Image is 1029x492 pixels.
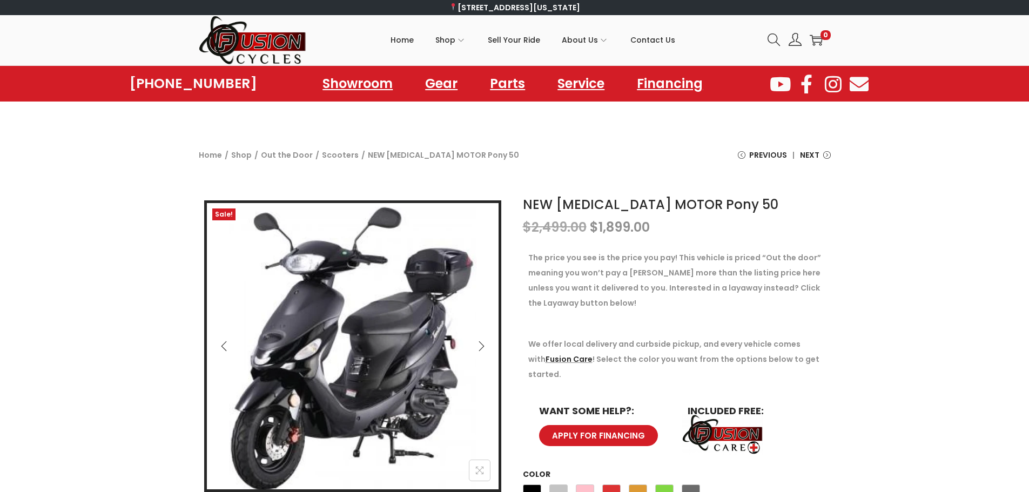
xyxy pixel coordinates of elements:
[810,33,823,46] a: 0
[469,334,493,358] button: Next
[539,406,666,416] h6: WANT SOME HELP?:
[562,26,598,53] span: About Us
[688,406,815,416] h6: INCLUDED FREE:
[488,16,540,64] a: Sell Your Ride
[528,336,825,382] p: We offer local delivery and curbside pickup, and every vehicle comes with ! Select the color you ...
[449,2,580,13] a: [STREET_ADDRESS][US_STATE]
[547,71,615,96] a: Service
[630,16,675,64] a: Contact Us
[590,218,650,236] bdi: 1,899.00
[630,26,675,53] span: Contact Us
[539,425,658,446] a: APPLY FOR FINANCING
[315,147,319,163] span: /
[199,15,307,65] img: Woostify retina logo
[307,16,759,64] nav: Primary navigation
[749,147,787,163] span: Previous
[254,147,258,163] span: /
[488,26,540,53] span: Sell Your Ride
[130,76,257,91] a: [PHONE_NUMBER]
[322,150,359,160] a: Scooters
[562,16,609,64] a: About Us
[361,147,365,163] span: /
[800,147,819,163] span: Next
[449,3,457,11] img: 📍
[414,71,468,96] a: Gear
[435,16,466,64] a: Shop
[312,71,403,96] a: Showroom
[435,26,455,53] span: Shop
[261,150,313,160] a: Out the Door
[391,26,414,53] span: Home
[368,147,519,163] span: NEW [MEDICAL_DATA] MOTOR Pony 50
[479,71,536,96] a: Parts
[391,16,414,64] a: Home
[523,218,532,236] span: $
[552,432,645,440] span: APPLY FOR FINANCING
[590,218,598,236] span: $
[528,250,825,311] p: The price you see is the price you pay! This vehicle is priced “Out the door” meaning you won’t p...
[546,354,593,365] a: Fusion Care
[312,71,714,96] nav: Menu
[738,147,787,171] a: Previous
[212,334,236,358] button: Previous
[199,150,222,160] a: Home
[523,218,587,236] bdi: 2,499.00
[626,71,714,96] a: Financing
[225,147,228,163] span: /
[523,469,550,480] label: Color
[231,150,252,160] a: Shop
[800,147,831,171] a: Next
